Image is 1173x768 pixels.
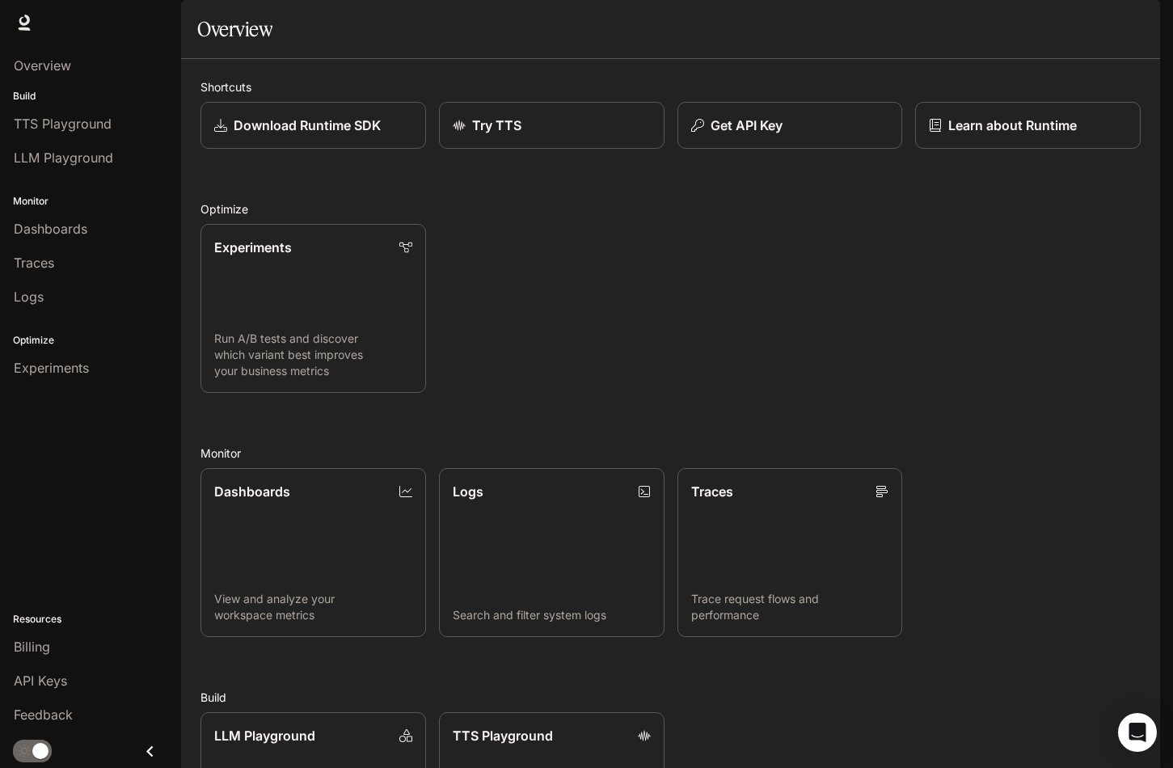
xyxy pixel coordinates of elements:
[214,482,290,501] p: Dashboards
[200,200,1141,217] h2: Optimize
[948,116,1077,135] p: Learn about Runtime
[200,224,426,393] a: ExperimentsRun A/B tests and discover which variant best improves your business metrics
[200,689,1141,706] h2: Build
[472,116,521,135] p: Try TTS
[677,468,903,637] a: TracesTrace request flows and performance
[691,482,733,501] p: Traces
[214,726,315,745] p: LLM Playground
[915,102,1141,149] a: Learn about Runtime
[200,468,426,637] a: DashboardsView and analyze your workspace metrics
[677,102,903,149] button: Get API Key
[1118,713,1157,752] div: Open Intercom Messenger
[453,482,483,501] p: Logs
[439,102,665,149] a: Try TTS
[214,591,412,623] p: View and analyze your workspace metrics
[214,238,292,257] p: Experiments
[200,78,1141,95] h2: Shortcuts
[453,607,651,623] p: Search and filter system logs
[711,116,783,135] p: Get API Key
[234,116,381,135] p: Download Runtime SDK
[453,726,553,745] p: TTS Playground
[200,445,1141,462] h2: Monitor
[214,331,412,379] p: Run A/B tests and discover which variant best improves your business metrics
[200,102,426,149] a: Download Runtime SDK
[197,13,272,45] h1: Overview
[691,591,889,623] p: Trace request flows and performance
[439,468,665,637] a: LogsSearch and filter system logs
